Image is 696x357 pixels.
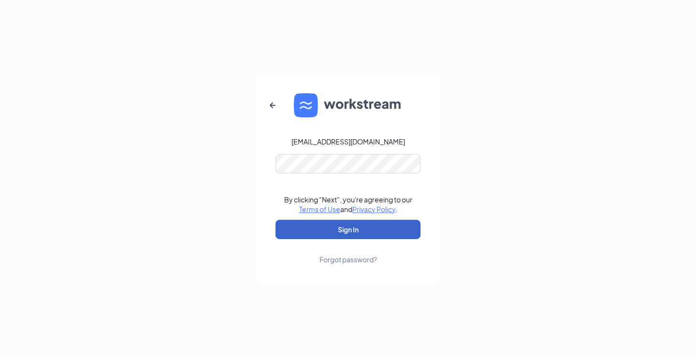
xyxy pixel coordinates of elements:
[275,220,420,239] button: Sign In
[352,205,395,214] a: Privacy Policy
[291,137,405,146] div: [EMAIL_ADDRESS][DOMAIN_NAME]
[261,94,284,117] button: ArrowLeftNew
[319,239,377,264] a: Forgot password?
[299,205,340,214] a: Terms of Use
[267,100,278,111] svg: ArrowLeftNew
[294,93,402,117] img: WS logo and Workstream text
[319,255,377,264] div: Forgot password?
[284,195,412,214] div: By clicking "Next", you're agreeing to our and .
